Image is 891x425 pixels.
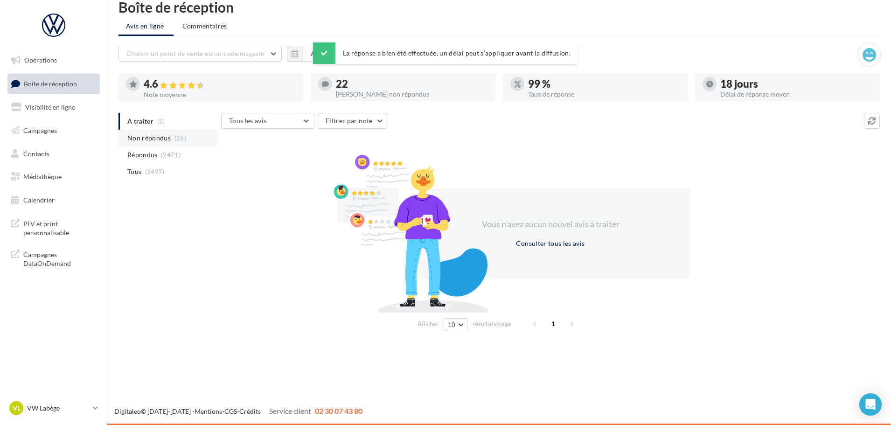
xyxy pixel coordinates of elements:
div: 22 [336,79,488,89]
div: La réponse a bien été effectuée, un délai peut s’appliquer avant la diffusion. [313,42,578,64]
span: 1 [546,316,561,331]
a: Contacts [6,144,102,164]
span: (26) [174,134,186,142]
div: Délai de réponse moyen [720,91,872,98]
div: 4.6 [144,79,296,90]
span: (2471) [161,151,181,159]
a: Visibilité en ligne [6,98,102,117]
button: Choisir un point de vente ou un code magasin [118,46,282,62]
span: Contacts [23,149,49,157]
span: Tous les avis [229,117,267,125]
a: Digitaleo [114,407,141,415]
a: Opérations [6,50,102,70]
div: Note moyenne [144,91,296,98]
a: Campagnes [6,121,102,140]
span: Médiathèque [23,173,62,181]
span: Choisir un point de vente ou un code magasin [126,49,265,57]
button: Filtrer par note [318,113,388,129]
button: Tous les avis [221,113,314,129]
span: 02 30 07 43 80 [315,406,362,415]
div: 18 jours [720,79,872,89]
span: © [DATE]-[DATE] - - - [114,407,362,415]
div: 99 % [528,79,680,89]
div: Open Intercom Messenger [859,393,882,416]
span: Tous [127,167,141,176]
button: Au total [287,46,343,62]
a: Calendrier [6,190,102,210]
span: Visibilité en ligne [25,103,75,111]
p: VW Labège [27,404,89,413]
button: Consulter tous les avis [512,238,588,249]
span: Opérations [24,56,57,64]
span: 10 [448,321,456,328]
span: Commentaires [182,21,227,31]
a: Boîte de réception [6,74,102,94]
span: VL [13,404,21,413]
div: Taux de réponse [528,91,680,98]
a: Mentions [195,407,222,415]
div: Vous n'avez aucun nouvel avis à traiter [470,218,631,230]
span: Calendrier [23,196,55,204]
a: VL VW Labège [7,399,100,417]
span: (2497) [145,168,165,175]
span: Afficher [418,320,439,328]
button: Au total [303,46,343,62]
a: Campagnes DataOnDemand [6,244,102,272]
span: Boîte de réception [24,79,77,87]
button: 10 [444,318,467,331]
a: PLV et print personnalisable [6,214,102,241]
span: Campagnes DataOnDemand [23,248,96,268]
div: [PERSON_NAME] non répondus [336,91,488,98]
span: Répondus [127,150,158,160]
a: CGS [224,407,237,415]
span: Campagnes [23,126,57,134]
a: Médiathèque [6,167,102,187]
span: Non répondus [127,133,171,143]
span: Service client [269,406,311,415]
span: résultats/page [473,320,511,328]
span: PLV et print personnalisable [23,217,96,237]
a: Crédits [239,407,261,415]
